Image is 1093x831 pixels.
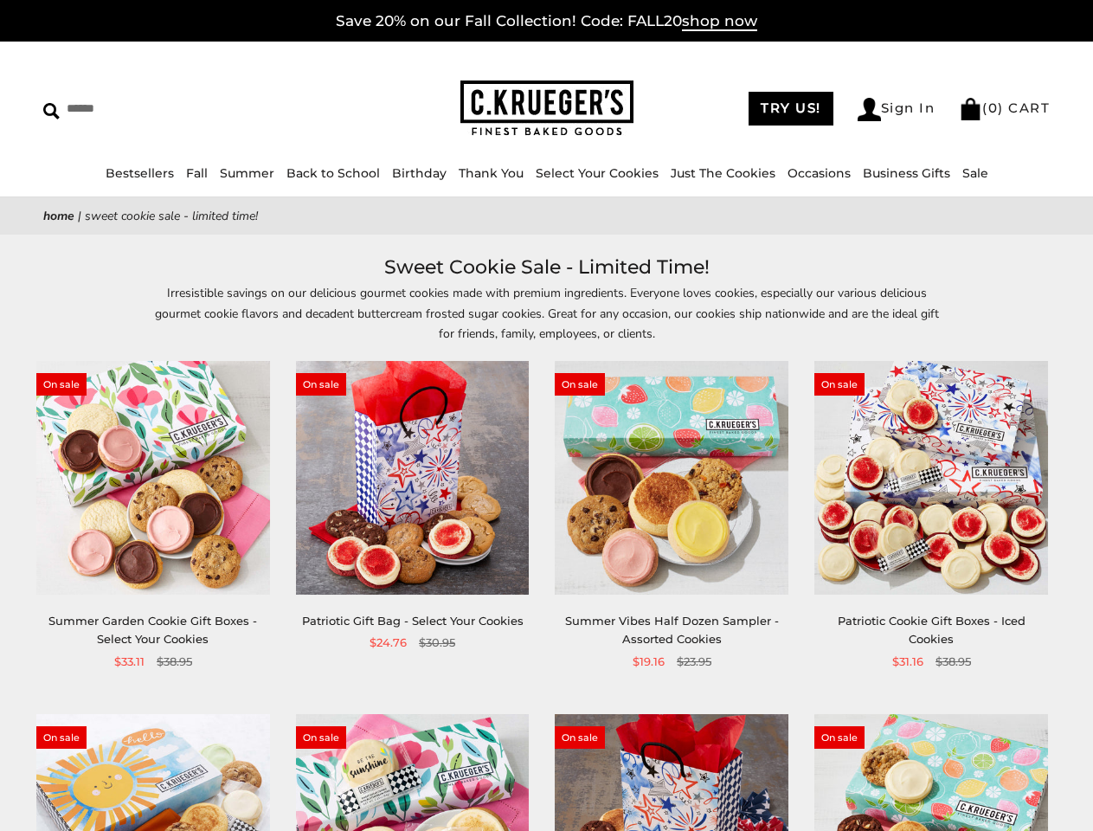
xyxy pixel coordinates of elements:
span: $24.76 [370,634,407,652]
a: Summer Garden Cookie Gift Boxes - Select Your Cookies [48,614,257,646]
a: Fall [186,165,208,181]
img: C.KRUEGER'S [460,81,633,137]
span: shop now [682,12,757,31]
a: Thank You [459,165,524,181]
span: On sale [555,726,605,749]
a: TRY US! [749,92,833,126]
a: Patriotic Gift Bag - Select Your Cookies [302,614,524,628]
img: Bag [959,98,982,120]
span: $38.95 [935,653,971,671]
input: Search [43,95,273,122]
span: 0 [988,100,999,116]
a: Just The Cookies [671,165,775,181]
a: Summer Vibes Half Dozen Sampler - Assorted Cookies [565,614,779,646]
span: On sale [296,373,346,396]
span: On sale [814,373,865,396]
p: Irresistible savings on our delicious gourmet cookies made with premium ingredients. Everyone lov... [149,283,945,343]
span: On sale [36,726,87,749]
img: Patriotic Gift Bag - Select Your Cookies [296,361,530,595]
a: Save 20% on our Fall Collection! Code: FALL20shop now [336,12,757,31]
a: Business Gifts [863,165,950,181]
span: On sale [555,373,605,396]
span: $33.11 [114,653,145,671]
a: Select Your Cookies [536,165,659,181]
span: | [78,208,81,224]
span: On sale [296,726,346,749]
a: (0) CART [959,100,1050,116]
span: $38.95 [157,653,192,671]
a: Sale [962,165,988,181]
a: Occasions [788,165,851,181]
a: Summer [220,165,274,181]
span: On sale [36,373,87,396]
img: Search [43,103,60,119]
h1: Sweet Cookie Sale - Limited Time! [69,252,1024,283]
a: Birthday [392,165,447,181]
img: Patriotic Cookie Gift Boxes - Iced Cookies [814,361,1048,595]
span: $31.16 [892,653,923,671]
span: On sale [814,726,865,749]
img: Summer Vibes Half Dozen Sampler - Assorted Cookies [555,361,788,595]
span: Sweet Cookie Sale - Limited Time! [85,208,258,224]
a: Sign In [858,98,935,121]
img: Summer Garden Cookie Gift Boxes - Select Your Cookies [36,361,270,595]
a: Back to School [286,165,380,181]
a: Home [43,208,74,224]
img: Account [858,98,881,121]
span: $23.95 [677,653,711,671]
a: Patriotic Cookie Gift Boxes - Iced Cookies [838,614,1025,646]
span: $19.16 [633,653,665,671]
span: $30.95 [419,634,455,652]
a: Bestsellers [106,165,174,181]
nav: breadcrumbs [43,206,1050,226]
